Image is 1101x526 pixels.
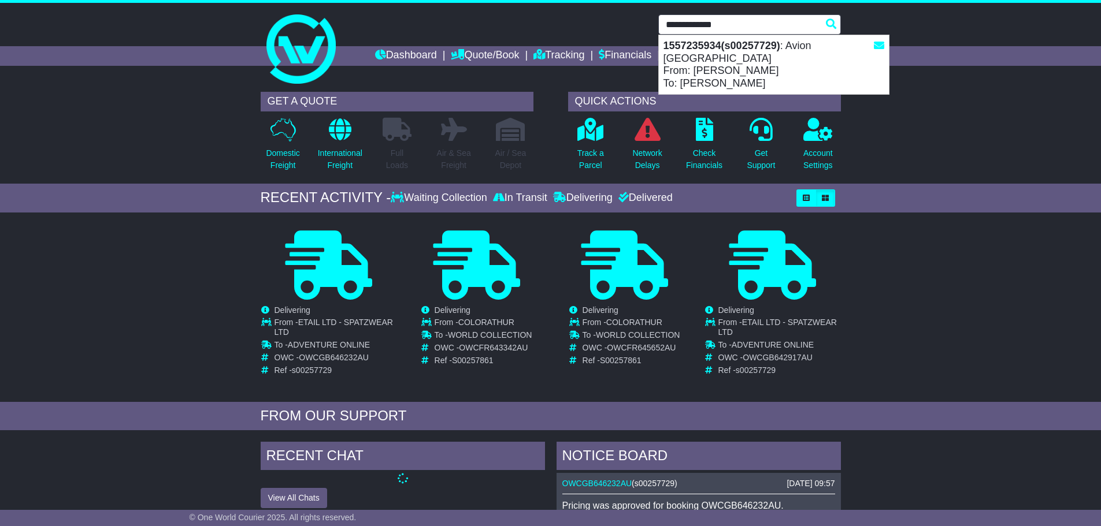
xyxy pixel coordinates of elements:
span: OWCGB646232AU [299,353,369,362]
td: To - [435,330,532,343]
span: Delivering [718,305,754,315]
td: To - [583,330,680,343]
td: OWC - [275,353,396,365]
a: Track aParcel [577,117,605,178]
a: Dashboard [375,46,437,66]
span: OWCGB642917AU [743,353,813,362]
p: Get Support [747,147,775,171]
p: Pricing was approved for booking OWCGB646232AU. [562,500,835,511]
div: GET A QUOTE [261,92,533,111]
span: ADVENTURE ONLINE [288,340,370,349]
a: Financials [599,46,651,66]
div: QUICK ACTIONS [568,92,841,111]
p: International Freight [318,147,362,171]
span: OWCFR643342AU [459,343,528,352]
p: Air / Sea Depot [495,147,527,171]
p: Full Loads [383,147,412,171]
p: Track a Parcel [577,147,604,171]
span: S00257861 [600,356,642,365]
p: Check Financials [686,147,722,171]
td: Ref - [435,356,532,365]
button: View All Chats [261,488,327,508]
span: COLORATHUR [458,318,514,327]
span: ADVENTURE ONLINE [732,340,814,349]
td: From - [583,318,680,330]
a: GetSupport [746,117,776,178]
span: S00257861 [452,356,494,365]
a: Tracking [533,46,584,66]
a: NetworkDelays [632,117,662,178]
p: Account Settings [803,147,833,171]
p: Network Delays [632,147,662,171]
span: Delivering [583,305,618,315]
div: Waiting Collection [391,192,490,204]
span: Delivering [275,305,310,315]
a: CheckFinancials [685,117,723,178]
td: Ref - [718,365,840,375]
td: Ref - [583,356,680,365]
a: OWCGB646232AU [562,479,632,488]
span: s00257729 [292,365,332,375]
span: OWCFR645652AU [607,343,676,352]
div: [DATE] 09:57 [787,479,835,488]
a: DomesticFreight [265,117,300,178]
span: s00257729 [635,479,674,488]
div: : Avion [GEOGRAPHIC_DATA] From: [PERSON_NAME] To: [PERSON_NAME] [659,35,889,94]
p: Domestic Freight [266,147,299,171]
td: To - [718,340,840,353]
span: COLORATHUR [606,318,662,327]
a: Quote/Book [451,46,519,66]
strong: 1557235934(s00257729) [663,40,780,51]
span: s00257729 [736,365,776,375]
td: From - [275,318,396,340]
span: Delivering [435,305,470,315]
div: RECENT CHAT [261,442,545,473]
a: InternationalFreight [317,117,363,178]
span: ETAIL LTD - SPATZWEAR LTD [718,318,837,337]
div: Delivered [616,192,673,204]
td: From - [718,318,840,340]
p: Air & Sea Freight [437,147,471,171]
span: WORLD COLLECTION [448,330,532,340]
div: FROM OUR SUPPORT [261,408,841,424]
div: ( ) [562,479,835,488]
div: Delivering [550,192,616,204]
div: In Transit [490,192,550,204]
td: To - [275,340,396,353]
td: OWC - [435,343,532,356]
div: NOTICE BOARD [557,442,841,473]
div: RECENT ACTIVITY - [261,189,391,206]
a: AccountSettings [803,117,833,178]
td: From - [435,318,532,330]
td: Ref - [275,365,396,375]
span: ETAIL LTD - SPATZWEAR LTD [275,318,393,337]
span: © One World Courier 2025. All rights reserved. [190,513,357,522]
td: OWC - [718,353,840,365]
span: WORLD COLLECTION [596,330,680,340]
td: OWC - [583,343,680,356]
